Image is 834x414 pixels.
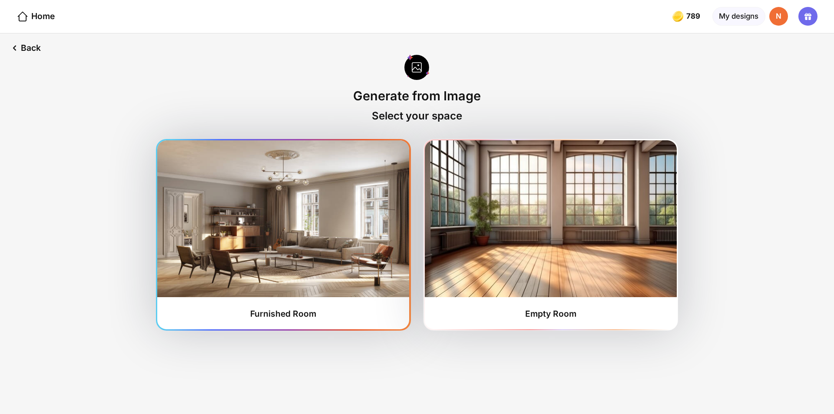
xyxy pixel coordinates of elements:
[525,308,576,319] div: Empty Room
[712,7,765,26] div: My designs
[686,12,702,20] span: 789
[769,7,788,26] div: N
[353,88,481,103] div: Generate from Image
[250,308,316,319] div: Furnished Room
[157,140,409,297] img: furnishedRoom1.jpg
[425,140,677,297] img: furnishedRoom2.jpg
[372,109,462,122] div: Select your space
[17,10,55,23] div: Home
